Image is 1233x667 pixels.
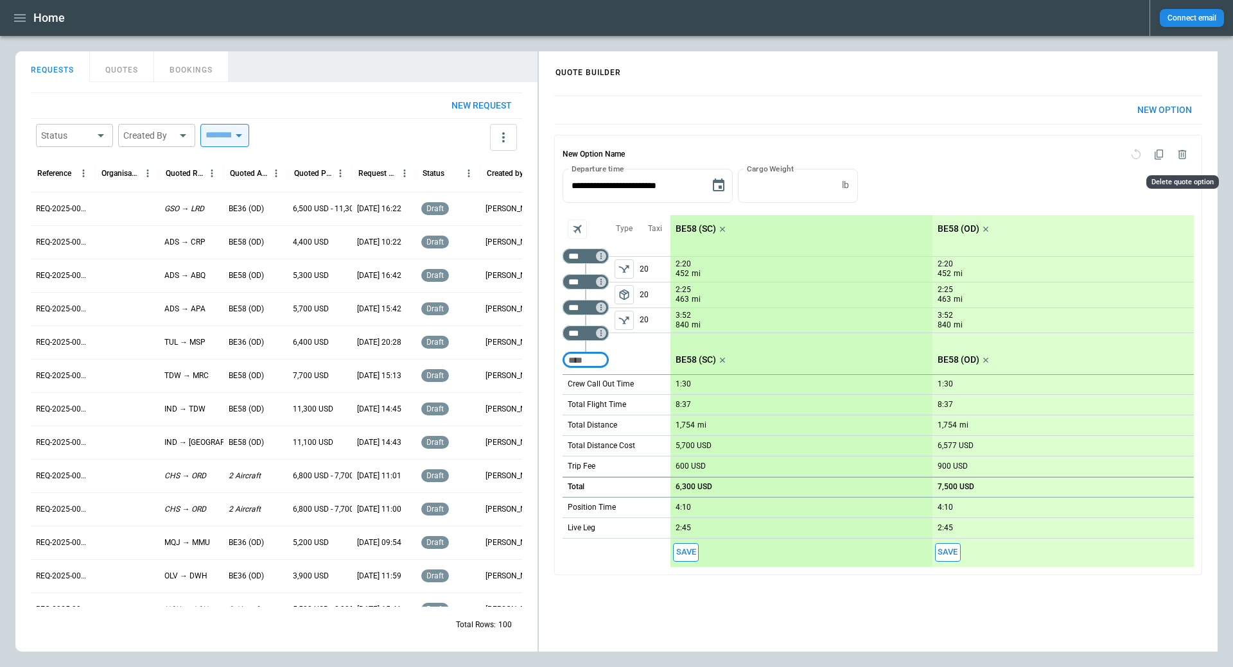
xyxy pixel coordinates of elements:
p: 3:52 [676,311,691,320]
p: 20 [640,282,670,308]
p: 6,577 USD [938,441,974,451]
p: 463 [676,294,689,305]
div: scrollable content [539,85,1218,585]
p: BE58 (OD) [229,370,264,381]
h1: Home [33,10,65,26]
span: draft [424,338,446,347]
span: draft [424,404,446,413]
div: Too short [563,352,609,368]
p: TDW → MRC [164,370,209,381]
span: draft [424,538,446,547]
span: Type of sector [615,259,634,279]
button: New Option [1127,96,1202,124]
p: REQ-2025-000249 [36,270,90,281]
span: draft [424,371,446,380]
p: BE58 (OD) [229,437,264,448]
p: mi [697,420,706,431]
button: Save [935,543,961,562]
p: BE36 (OD) [229,204,264,214]
p: [DATE] 14:45 [357,404,401,415]
span: Reset quote option [1124,143,1148,166]
p: 2:25 [938,285,953,295]
p: 5,300 USD [293,270,329,281]
p: Crew Call Out Time [568,379,634,390]
div: Quoted Price [294,169,332,178]
p: ADS → APA [164,304,205,315]
p: Total Rows: [456,619,496,630]
p: 7,500 USD [938,482,974,492]
span: draft [424,505,446,514]
p: 20 [640,257,670,282]
p: mi [692,320,701,331]
div: Too short [563,248,609,264]
span: Delete quote option [1171,143,1194,166]
p: Total Distance [568,420,617,431]
p: 4,400 USD [293,237,329,248]
p: Total Flight Time [568,399,626,410]
p: Trip Fee [568,461,595,472]
p: 2 Aircraft [229,471,261,481]
p: mi [954,268,963,279]
p: 20 [640,308,670,333]
p: BE58 (SC) [676,223,716,234]
p: mi [959,420,968,431]
button: Quoted Route column menu [204,165,220,182]
div: Status [41,129,92,142]
p: BE58 (OD) [229,270,264,281]
p: BE36 (OD) [229,537,264,548]
h6: New Option Name [563,143,625,166]
p: [DATE] 14:43 [357,437,401,448]
span: Type of sector [615,285,634,304]
p: 8:37 [938,400,953,410]
span: package_2 [618,288,631,301]
p: BE58 (OD) [229,404,264,415]
p: REQ-2025-000247 [36,337,90,348]
div: Quoted Route [166,169,204,178]
p: OLV → DWH [164,571,207,582]
button: left aligned [615,311,634,330]
h4: QUOTE BUILDER [540,55,636,83]
p: Position Time [568,502,616,513]
span: Aircraft selection [568,220,587,239]
p: mi [692,268,701,279]
p: Type [616,223,633,234]
p: 2 Aircraft [229,504,261,515]
span: Duplicate quote option [1148,143,1171,166]
p: mi [954,320,963,331]
p: 6,400 USD [293,337,329,348]
p: [DATE] 11:01 [357,471,401,481]
p: CHS → ORD [164,471,206,481]
p: [PERSON_NAME] [485,504,539,515]
p: REQ-2025-000251 [36,204,90,214]
p: Total Distance Cost [568,440,635,451]
span: Save this aircraft quote and copy details to clipboard [673,543,699,562]
p: 4:10 [938,503,953,512]
button: Quoted Price column menu [332,165,349,182]
div: Created By [123,129,175,142]
p: 1:30 [676,379,691,389]
h6: Total [568,483,584,491]
p: 6,800 USD - 7,700 USD [293,471,371,481]
div: Delete quote option [1146,175,1219,189]
p: ADS → CRP [164,237,205,248]
p: REQ-2025-000248 [36,304,90,315]
p: [DATE] 16:22 [357,204,401,214]
button: left aligned [615,285,634,304]
p: 11,300 USD [293,404,333,415]
p: 6,800 USD - 7,700 USD [293,504,371,515]
p: REQ-2025-000242 [36,504,90,515]
p: Live Leg [568,523,595,533]
button: Connect email [1160,9,1224,27]
button: New request [441,93,522,118]
p: REQ-2025-000244 [36,437,90,448]
button: BOOKINGS [154,51,229,82]
button: left aligned [615,259,634,279]
button: QUOTES [90,51,154,82]
span: draft [424,571,446,580]
span: draft [424,304,446,313]
p: 1,754 [676,420,695,430]
button: Organisation column menu [139,165,156,182]
button: Request Created At (UTC-05:00) column menu [396,165,413,182]
button: Save [673,543,699,562]
span: draft [424,238,446,247]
